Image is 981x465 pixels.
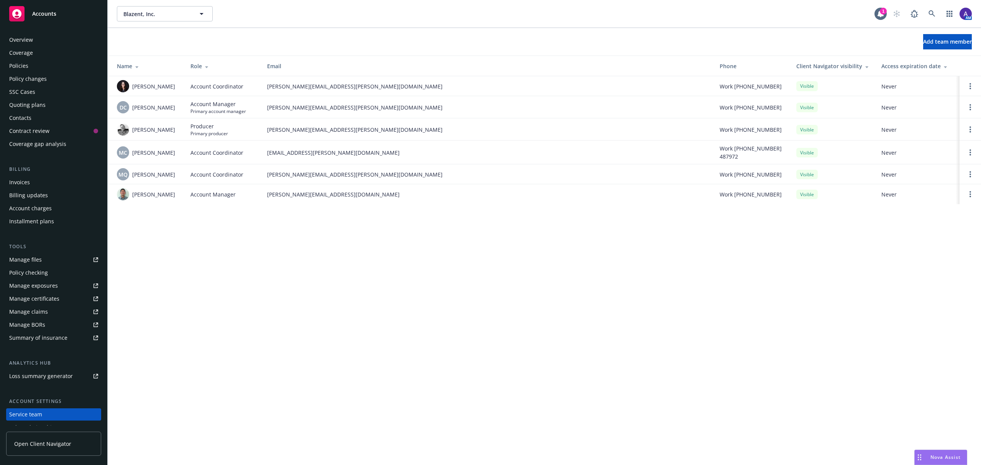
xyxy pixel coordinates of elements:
a: Installment plans [6,215,101,228]
div: Role [190,62,255,70]
div: Invoices [9,176,30,188]
span: [PERSON_NAME][EMAIL_ADDRESS][PERSON_NAME][DOMAIN_NAME] [267,82,707,90]
span: Primary producer [190,130,228,137]
div: Account settings [6,398,101,405]
div: Quoting plans [9,99,46,111]
div: Manage BORs [9,319,45,331]
span: [PERSON_NAME][EMAIL_ADDRESS][DOMAIN_NAME] [267,190,707,198]
span: Open Client Navigator [14,440,71,448]
a: Manage exposures [6,280,101,292]
div: Installment plans [9,215,54,228]
span: Never [881,190,953,198]
div: Overview [9,34,33,46]
span: [PERSON_NAME] [132,149,175,157]
span: [EMAIL_ADDRESS][PERSON_NAME][DOMAIN_NAME] [267,149,707,157]
a: Summary of insurance [6,332,101,344]
div: Contract review [9,125,49,137]
span: Work [PHONE_NUMBER] [720,103,782,111]
a: Open options [966,103,975,112]
div: Account charges [9,202,52,214]
a: Policy checking [6,267,101,279]
a: Report a Bug [907,6,922,21]
img: photo [117,188,129,200]
a: Coverage [6,47,101,59]
span: Work [PHONE_NUMBER] [720,82,782,90]
div: Manage certificates [9,293,59,305]
a: Start snowing [889,6,904,21]
div: Tools [6,243,101,251]
span: [PERSON_NAME] [132,103,175,111]
img: photo [960,8,972,20]
div: Email [267,62,707,70]
span: Account Coordinator [190,170,243,178]
div: Policy changes [9,73,47,85]
span: Producer [190,122,228,130]
span: [PERSON_NAME][EMAIL_ADDRESS][PERSON_NAME][DOMAIN_NAME] [267,126,707,134]
div: Visible [796,103,818,112]
span: Never [881,103,953,111]
img: photo [117,80,129,92]
a: Sales relationships [6,421,101,434]
div: Manage files [9,254,42,266]
a: Open options [966,170,975,179]
div: Policy checking [9,267,48,279]
div: Coverage [9,47,33,59]
img: photo [117,123,129,136]
div: Service team [9,408,42,421]
a: Invoices [6,176,101,188]
a: Manage certificates [6,293,101,305]
div: Billing updates [9,189,48,201]
a: Contacts [6,112,101,124]
span: Account Manager [190,100,246,108]
a: Policy changes [6,73,101,85]
button: Nova Assist [914,450,967,465]
span: Work [PHONE_NUMBER] [720,190,782,198]
div: Manage exposures [9,280,58,292]
span: Never [881,149,953,157]
div: Billing [6,165,101,173]
a: Contract review [6,125,101,137]
div: Visible [796,170,818,179]
a: Loss summary generator [6,370,101,382]
span: [PERSON_NAME][EMAIL_ADDRESS][PERSON_NAME][DOMAIN_NAME] [267,103,707,111]
a: Accounts [6,3,101,25]
div: Loss summary generator [9,370,73,382]
button: Add team member [923,34,972,49]
a: SSC Cases [6,86,101,98]
button: Blazent, Inc. [117,6,213,21]
div: SSC Cases [9,86,35,98]
a: Search [924,6,940,21]
a: Quoting plans [6,99,101,111]
span: Nova Assist [930,454,961,460]
a: Policies [6,60,101,72]
span: Never [881,82,953,90]
div: Analytics hub [6,359,101,367]
span: Account Manager [190,190,236,198]
span: Never [881,126,953,134]
a: Coverage gap analysis [6,138,101,150]
div: Coverage gap analysis [9,138,66,150]
div: Summary of insurance [9,332,67,344]
span: DC [120,103,127,111]
a: Open options [966,190,975,199]
span: Never [881,170,953,178]
span: [PERSON_NAME] [132,170,175,178]
div: Phone [720,62,784,70]
span: Account Coordinator [190,149,243,157]
div: Visible [796,81,818,91]
span: Blazent, Inc. [123,10,190,18]
span: Work [PHONE_NUMBER] 487972 [720,144,784,160]
span: Work [PHONE_NUMBER] [720,126,782,134]
span: MC [119,149,127,157]
span: Primary account manager [190,108,246,115]
div: Visible [796,190,818,199]
span: Accounts [32,11,56,17]
div: Drag to move [915,450,924,465]
a: Account charges [6,202,101,214]
span: MQ [118,170,128,178]
a: Manage files [6,254,101,266]
span: [PERSON_NAME][EMAIL_ADDRESS][PERSON_NAME][DOMAIN_NAME] [267,170,707,178]
span: Work [PHONE_NUMBER] [720,170,782,178]
div: Visible [796,125,818,134]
